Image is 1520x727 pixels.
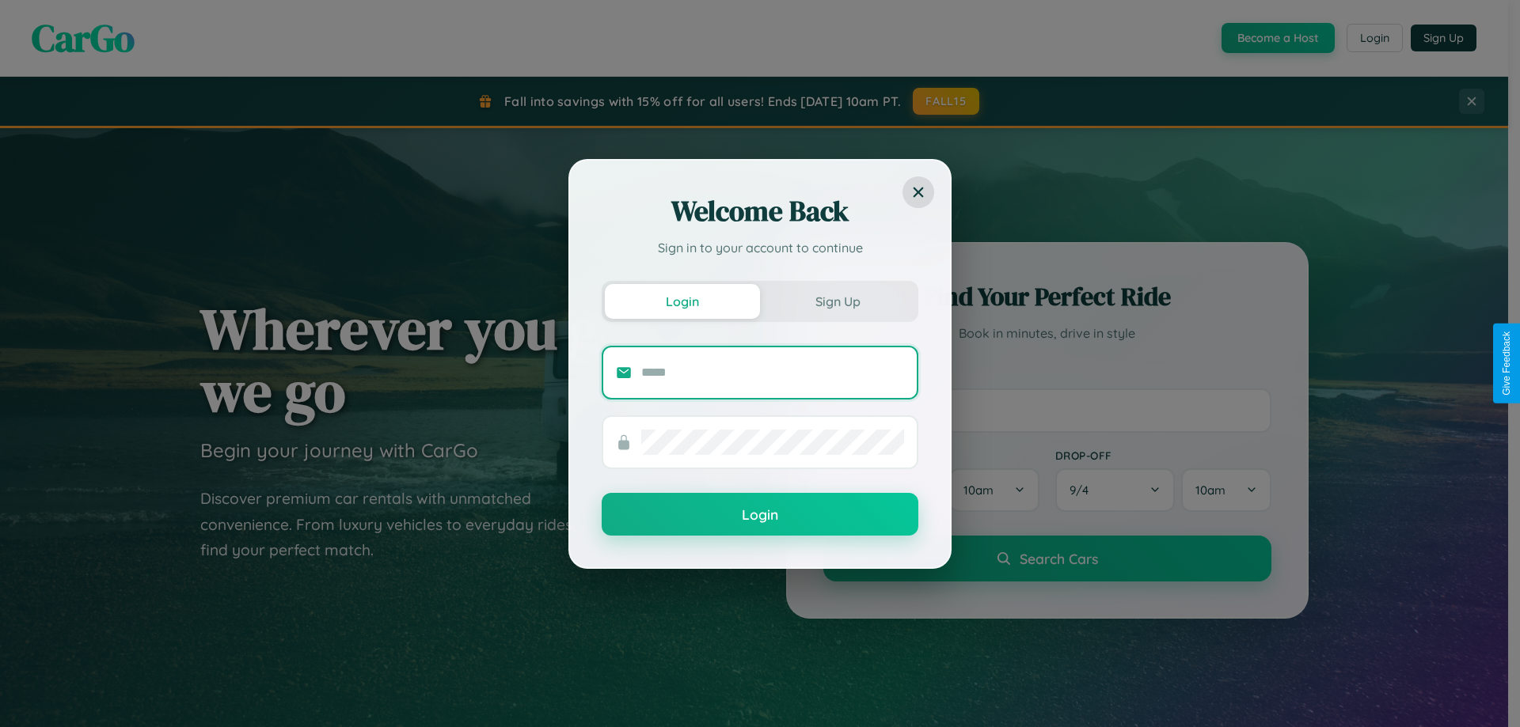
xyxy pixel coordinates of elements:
[602,493,918,536] button: Login
[760,284,915,319] button: Sign Up
[602,192,918,230] h2: Welcome Back
[1501,331,1512,396] div: Give Feedback
[602,238,918,257] p: Sign in to your account to continue
[605,284,760,319] button: Login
